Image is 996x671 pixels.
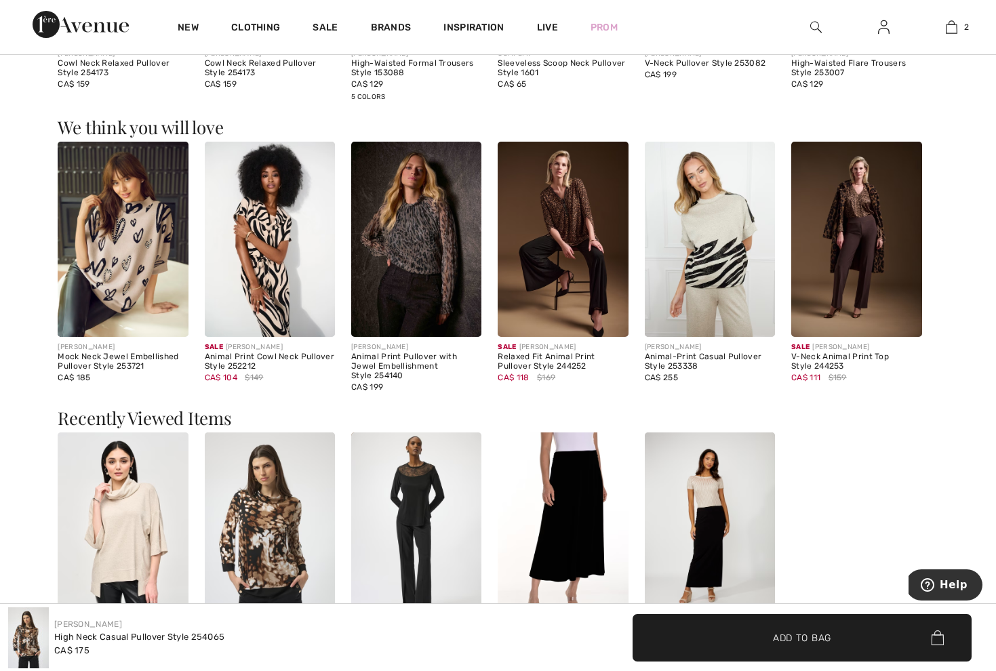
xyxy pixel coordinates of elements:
a: Brands [371,22,412,36]
img: Animal-Print Casual Pullover Style 253338 [645,142,775,338]
img: Mock Neck Jewel Embellished Pullover Style 253721 [58,142,188,338]
span: Sale [498,343,516,351]
span: Add to Bag [773,630,831,645]
div: [PERSON_NAME] [205,342,335,352]
span: CA$ 129 [791,79,823,89]
div: Animal-Print Casual Pullover Style 253338 [645,352,775,371]
span: CA$ 255 [645,373,678,382]
span: 2 [964,21,969,33]
button: Add to Bag [633,614,972,662]
div: Animal Print Cowl Neck Pullover Style 252212 [205,352,335,371]
img: Animal Print Cowl Neck Pullover Style 252212 [205,142,335,338]
span: $159 [829,371,847,384]
a: Live [537,20,558,35]
div: Cowl Neck Relaxed Pullover Style 254173 [58,59,188,78]
span: $149 [245,371,263,384]
a: New [178,22,199,36]
div: [PERSON_NAME] [791,342,921,352]
a: 2 [918,19,984,35]
span: CA$ 159 [205,79,237,89]
img: High-Waist A-Line Skirt Style 256016 [498,432,628,628]
div: High-Waisted Formal Trousers Style 153088 [351,59,481,78]
div: [PERSON_NAME] [645,342,775,352]
h3: Recently Viewed Items [58,409,938,427]
span: CA$ 129 [351,79,383,89]
div: Cowl Neck Relaxed Pullover Style 254173 [205,59,335,78]
div: Relaxed Fit Animal Print Pullover Style 244252 [498,352,628,371]
img: My Info [878,19,890,35]
div: V-Neck Pullover Style 253082 [645,59,775,68]
span: CA$ 111 [791,373,820,382]
a: [PERSON_NAME] [54,619,122,629]
img: Animal Print Pullover with Jewel Embellishment Style 254140 [351,142,481,338]
div: Mock Neck Jewel Embellished Pullover Style 253721 [58,352,188,371]
span: CA$ 185 [58,373,90,382]
div: [PERSON_NAME] [498,342,628,352]
div: High Neck Casual Pullover Style 254065 [54,630,224,644]
span: CA$ 65 [498,79,526,89]
h3: We think you will love [58,119,938,136]
img: search the website [810,19,822,35]
img: 1ère Avenue [33,11,129,38]
img: Bag.svg [931,630,944,645]
img: High Neck Casual Pullover Style 254065 [8,607,49,668]
span: Sale [205,343,223,351]
span: CA$ 175 [54,645,89,655]
span: Sale [791,343,810,351]
a: Clothing [231,22,280,36]
a: Prom [591,20,618,35]
div: High-Waisted Flare Trousers Style 253007 [791,59,921,78]
img: V-Neck Animal Print Top Style 244253 [791,142,921,338]
img: High-Waist Pencil Skirt Style 258009 [645,432,775,628]
a: Sale [313,22,338,36]
iframe: Opens a widget where you can find more information [909,569,982,603]
img: My Bag [946,19,957,35]
span: CA$ 199 [645,70,677,79]
img: High Neck Casual Pullover Style 254065 [205,432,335,628]
div: [PERSON_NAME] [351,342,481,352]
div: Sleeveless Scoop Neck Pullover Style 1601 [498,59,628,78]
img: Relaxed Fit Animal Print Pullover Style 244252 [498,142,628,338]
div: [PERSON_NAME] [58,342,188,352]
span: CA$ 159 [58,79,89,89]
img: Chic Embroidered Pullover Style 254213 [351,432,481,628]
span: $169 [537,371,555,384]
div: V-Neck Animal Print Top Style 244253 [791,352,921,371]
span: 5 Colors [351,93,385,101]
span: CA$ 104 [205,373,237,382]
span: CA$ 199 [351,382,383,392]
span: Inspiration [443,22,504,36]
span: CA$ 118 [498,373,529,382]
div: Animal Print Pullover with Jewel Embellishment Style 254140 [351,352,481,380]
img: Marled Dolman Cowl Top Style 243165 [58,432,188,628]
a: Sign In [867,19,900,36]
